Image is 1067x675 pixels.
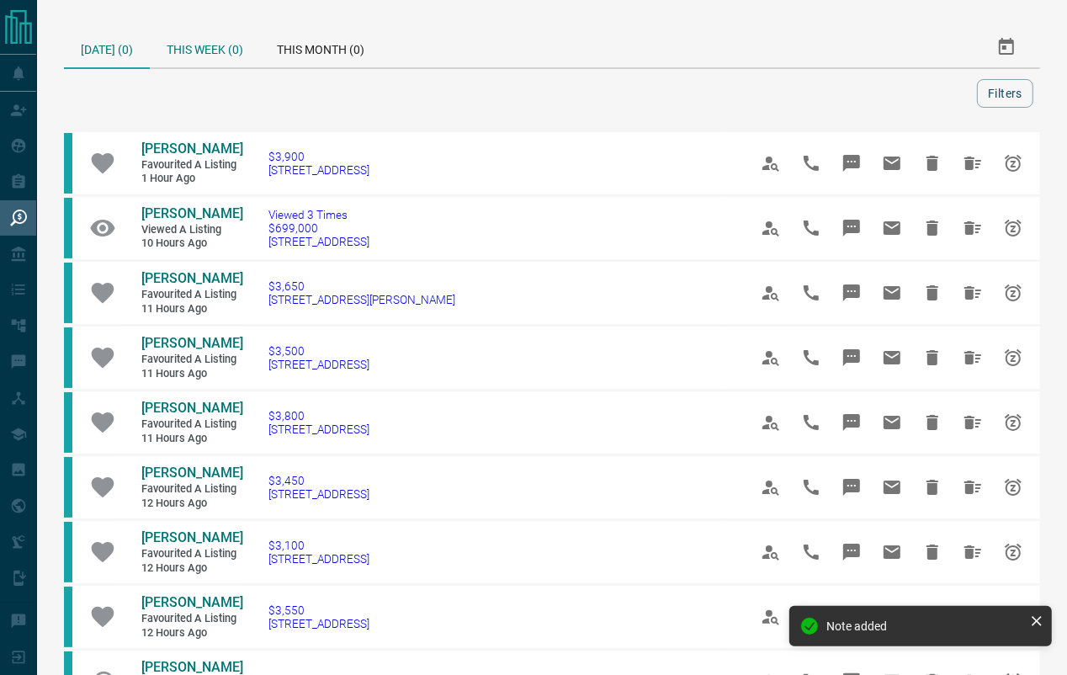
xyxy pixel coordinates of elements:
[268,221,369,235] span: $699,000
[993,143,1033,183] span: Snooze
[141,270,242,288] a: [PERSON_NAME]
[268,603,369,617] span: $3,550
[141,626,242,640] span: 12 hours ago
[141,205,243,221] span: [PERSON_NAME]
[791,597,831,637] span: Call
[831,597,872,637] span: Message
[141,400,242,417] a: [PERSON_NAME]
[141,353,242,367] span: Favourited a Listing
[141,529,242,547] a: [PERSON_NAME]
[268,235,369,248] span: [STREET_ADDRESS]
[268,208,369,221] span: Viewed 3 Times
[268,487,369,501] span: [STREET_ADDRESS]
[141,482,242,497] span: Favourited a Listing
[141,400,243,416] span: [PERSON_NAME]
[141,561,242,576] span: 12 hours ago
[993,273,1033,313] span: Snooze
[64,587,72,647] div: condos.ca
[912,337,953,378] span: Hide
[268,474,369,487] span: $3,450
[141,270,243,286] span: [PERSON_NAME]
[268,279,455,306] a: $3,650[STREET_ADDRESS][PERSON_NAME]
[953,402,993,443] span: Hide All from Julia Luo
[64,522,72,582] div: condos.ca
[268,150,369,163] span: $3,900
[751,208,791,248] span: View Profile
[268,603,369,630] a: $3,550[STREET_ADDRESS]
[791,402,831,443] span: Call
[268,423,369,436] span: [STREET_ADDRESS]
[150,27,260,67] div: This Week (0)
[141,417,242,432] span: Favourited a Listing
[141,497,242,511] span: 12 hours ago
[953,273,993,313] span: Hide All from Julia Luo
[268,539,369,552] span: $3,100
[268,150,369,177] a: $3,900[STREET_ADDRESS]
[872,467,912,508] span: Email
[751,337,791,378] span: View Profile
[141,432,242,446] span: 11 hours ago
[141,158,242,173] span: Favourited a Listing
[141,288,242,302] span: Favourited a Listing
[141,659,243,675] span: [PERSON_NAME]
[953,143,993,183] span: Hide All from Julia Luo
[791,143,831,183] span: Call
[872,402,912,443] span: Email
[831,467,872,508] span: Message
[751,402,791,443] span: View Profile
[141,141,243,157] span: [PERSON_NAME]
[268,208,369,248] a: Viewed 3 Times$699,000[STREET_ADDRESS]
[64,133,72,194] div: condos.ca
[986,27,1027,67] button: Select Date Range
[953,208,993,248] span: Hide All from Wandell Silva
[64,198,72,258] div: condos.ca
[751,467,791,508] span: View Profile
[268,539,369,566] a: $3,100[STREET_ADDRESS]
[872,208,912,248] span: Email
[826,619,1023,633] div: Note added
[751,532,791,572] span: View Profile
[831,273,872,313] span: Message
[791,532,831,572] span: Call
[912,208,953,248] span: Hide
[791,208,831,248] span: Call
[268,552,369,566] span: [STREET_ADDRESS]
[141,141,242,158] a: [PERSON_NAME]
[268,163,369,177] span: [STREET_ADDRESS]
[751,143,791,183] span: View Profile
[977,79,1033,108] button: Filters
[993,337,1033,378] span: Snooze
[141,237,242,251] span: 10 hours ago
[872,597,912,637] span: Email
[953,532,993,572] span: Hide All from Julia Luo
[831,402,872,443] span: Message
[953,467,993,508] span: Hide All from Julia Luo
[791,337,831,378] span: Call
[912,532,953,572] span: Hide
[268,344,369,371] a: $3,500[STREET_ADDRESS]
[831,208,872,248] span: Message
[268,409,369,423] span: $3,800
[912,273,953,313] span: Hide
[64,27,150,69] div: [DATE] (0)
[268,474,369,501] a: $3,450[STREET_ADDRESS]
[751,273,791,313] span: View Profile
[993,402,1033,443] span: Snooze
[260,27,381,67] div: This Month (0)
[268,617,369,630] span: [STREET_ADDRESS]
[993,467,1033,508] span: Snooze
[141,594,242,612] a: [PERSON_NAME]
[831,532,872,572] span: Message
[993,532,1033,572] span: Snooze
[831,143,872,183] span: Message
[141,223,242,237] span: Viewed a Listing
[141,367,242,381] span: 11 hours ago
[751,597,791,637] span: View Profile
[141,302,242,316] span: 11 hours ago
[141,205,242,223] a: [PERSON_NAME]
[268,293,455,306] span: [STREET_ADDRESS][PERSON_NAME]
[791,273,831,313] span: Call
[141,594,243,610] span: [PERSON_NAME]
[872,337,912,378] span: Email
[141,529,243,545] span: [PERSON_NAME]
